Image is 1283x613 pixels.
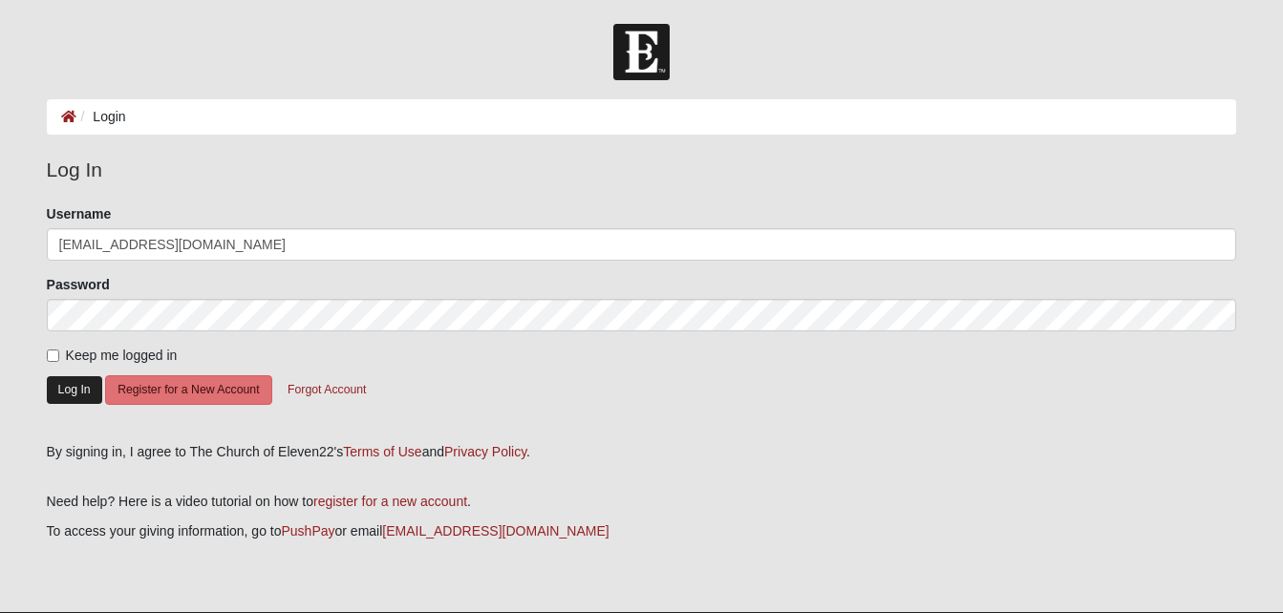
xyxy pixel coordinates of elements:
[281,523,334,539] a: PushPay
[76,107,126,127] li: Login
[47,376,102,404] button: Log In
[444,444,526,459] a: Privacy Policy
[47,492,1237,512] p: Need help? Here is a video tutorial on how to .
[47,521,1237,541] p: To access your giving information, go to or email
[66,348,178,363] span: Keep me logged in
[47,275,110,294] label: Password
[47,442,1237,462] div: By signing in, I agree to The Church of Eleven22's and .
[382,523,609,539] a: [EMAIL_ADDRESS][DOMAIN_NAME]
[47,204,112,223] label: Username
[613,24,670,80] img: Church of Eleven22 Logo
[47,349,59,362] input: Keep me logged in
[275,375,378,405] button: Forgot Account
[343,444,421,459] a: Terms of Use
[47,155,1237,185] legend: Log In
[313,494,467,509] a: register for a new account
[105,375,271,405] button: Register for a New Account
